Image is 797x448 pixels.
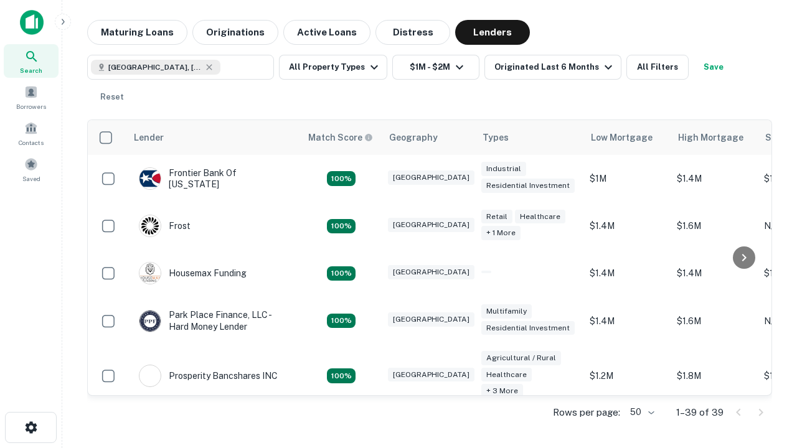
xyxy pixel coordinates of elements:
button: Reset [92,85,132,110]
a: Search [4,44,59,78]
div: [GEOGRAPHIC_DATA] [388,312,474,327]
div: High Mortgage [678,130,743,145]
td: $1.4M [583,297,671,344]
div: Healthcare [481,368,532,382]
a: Contacts [4,116,59,150]
span: Contacts [19,138,44,147]
div: [GEOGRAPHIC_DATA] [388,218,474,232]
button: Originations [192,20,278,45]
button: Distress [375,20,450,45]
td: $1.4M [671,155,758,202]
th: Capitalize uses an advanced AI algorithm to match your search with the best lender. The match sco... [301,120,382,155]
td: $1.6M [671,297,758,344]
img: picture [139,168,161,189]
th: Geography [382,120,475,155]
button: All Property Types [279,55,387,80]
div: Matching Properties: 4, hasApolloMatch: undefined [327,266,356,281]
td: $1.8M [671,345,758,408]
iframe: Chat Widget [735,309,797,368]
div: Frost [139,215,191,237]
button: Maturing Loans [87,20,187,45]
div: 50 [625,403,656,421]
a: Borrowers [4,80,59,114]
div: Multifamily [481,304,532,319]
div: [GEOGRAPHIC_DATA] [388,368,474,382]
td: $1.6M [671,202,758,250]
th: Low Mortgage [583,120,671,155]
div: Prosperity Bancshares INC [139,365,278,387]
div: Frontier Bank Of [US_STATE] [139,167,288,190]
button: Save your search to get updates of matches that match your search criteria. [694,55,733,80]
img: capitalize-icon.png [20,10,44,35]
h6: Match Score [308,131,370,144]
button: All Filters [626,55,689,80]
span: Search [20,65,42,75]
div: Geography [389,130,438,145]
img: picture [139,365,161,386]
div: Residential Investment [481,321,575,335]
div: + 3 more [481,384,523,398]
button: Active Loans [283,20,370,45]
div: Matching Properties: 4, hasApolloMatch: undefined [327,314,356,329]
div: Matching Properties: 4, hasApolloMatch: undefined [327,171,356,186]
button: Originated Last 6 Months [484,55,621,80]
td: $1.4M [583,202,671,250]
img: picture [139,263,161,284]
p: Rows per page: [553,405,620,420]
a: Saved [4,152,59,186]
div: Industrial [481,162,526,176]
div: Types [483,130,509,145]
div: Retail [481,210,512,224]
button: Lenders [455,20,530,45]
td: $1.2M [583,345,671,408]
th: Types [475,120,583,155]
div: Lender [134,130,164,145]
div: [GEOGRAPHIC_DATA] [388,170,474,185]
span: Borrowers [16,101,46,111]
div: Capitalize uses an advanced AI algorithm to match your search with the best lender. The match sco... [308,131,373,144]
div: Originated Last 6 Months [494,60,616,75]
img: picture [139,310,161,332]
div: Park Place Finance, LLC - Hard Money Lender [139,309,288,332]
div: Matching Properties: 4, hasApolloMatch: undefined [327,219,356,234]
td: $1.4M [671,250,758,297]
th: Lender [126,120,301,155]
button: $1M - $2M [392,55,479,80]
span: [GEOGRAPHIC_DATA], [GEOGRAPHIC_DATA], [GEOGRAPHIC_DATA] [108,62,202,73]
img: picture [139,215,161,236]
div: Matching Properties: 7, hasApolloMatch: undefined [327,368,356,383]
div: Residential Investment [481,179,575,193]
div: Agricultural / Rural [481,351,561,365]
p: 1–39 of 39 [676,405,724,420]
div: Low Mortgage [591,130,653,145]
div: [GEOGRAPHIC_DATA] [388,265,474,279]
div: Housemax Funding [139,262,247,284]
td: $1M [583,155,671,202]
div: + 1 more [481,226,521,240]
td: $1.4M [583,250,671,297]
div: Healthcare [515,210,565,224]
span: Saved [22,174,40,184]
th: High Mortgage [671,120,758,155]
